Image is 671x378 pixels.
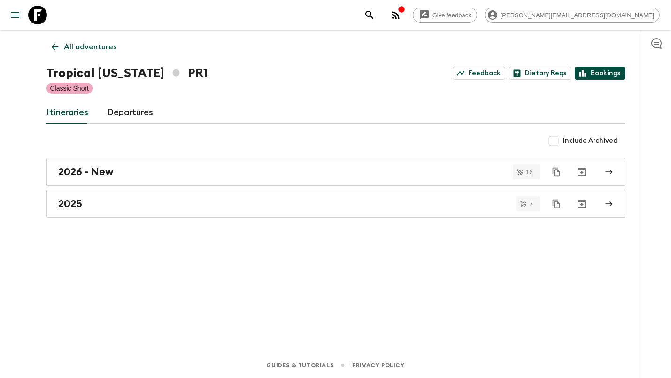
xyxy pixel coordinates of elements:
[50,84,89,93] p: Classic Short
[548,195,565,212] button: Duplicate
[524,201,538,207] span: 7
[509,67,571,80] a: Dietary Reqs
[548,163,565,180] button: Duplicate
[352,360,404,370] a: Privacy Policy
[453,67,505,80] a: Feedback
[58,198,82,210] h2: 2025
[46,190,625,218] a: 2025
[46,158,625,186] a: 2026 - New
[520,169,538,175] span: 16
[427,12,477,19] span: Give feedback
[58,166,114,178] h2: 2026 - New
[360,6,379,24] button: search adventures
[413,8,477,23] a: Give feedback
[46,101,88,124] a: Itineraries
[46,38,122,56] a: All adventures
[572,162,591,181] button: Archive
[563,136,617,146] span: Include Archived
[64,41,116,53] p: All adventures
[495,12,659,19] span: [PERSON_NAME][EMAIL_ADDRESS][DOMAIN_NAME]
[107,101,153,124] a: Departures
[572,194,591,213] button: Archive
[266,360,333,370] a: Guides & Tutorials
[6,6,24,24] button: menu
[485,8,660,23] div: [PERSON_NAME][EMAIL_ADDRESS][DOMAIN_NAME]
[46,64,208,83] h1: Tropical [US_STATE] PR1
[575,67,625,80] a: Bookings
